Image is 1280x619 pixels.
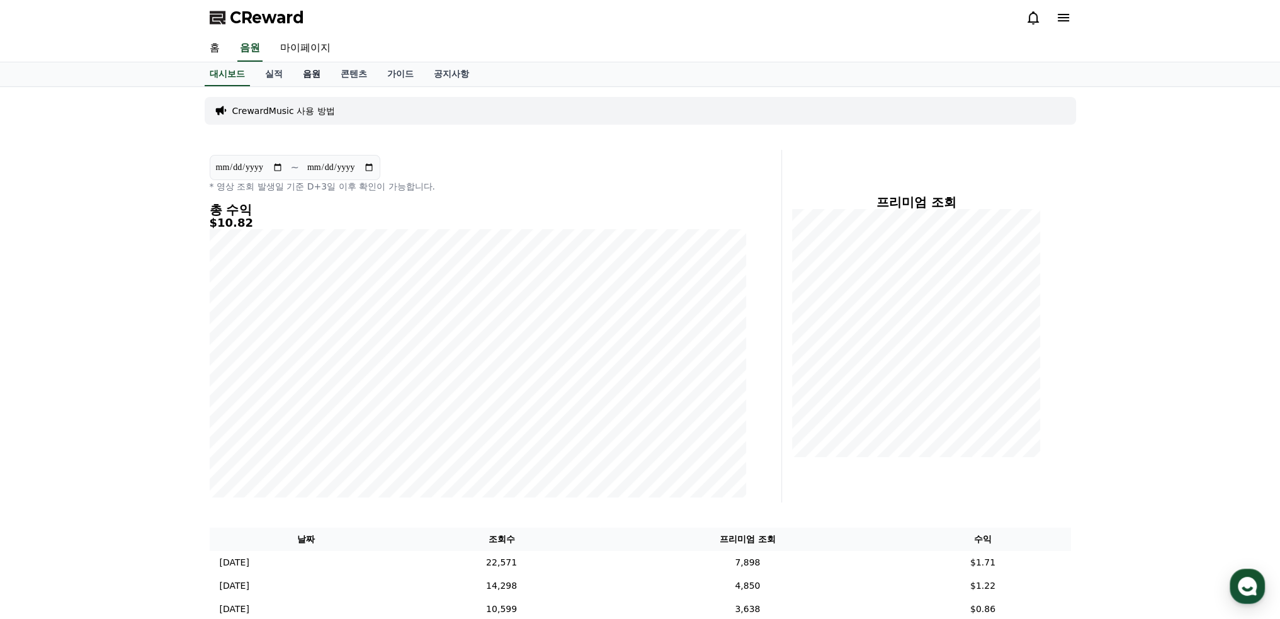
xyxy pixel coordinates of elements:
th: 프리미엄 조회 [600,528,895,551]
a: 대화 [83,399,162,431]
a: CrewardMusic 사용 방법 [232,105,335,117]
span: 홈 [40,418,47,428]
a: 홈 [200,35,230,62]
td: 7,898 [600,551,895,574]
td: 14,298 [403,574,601,598]
p: * 영상 조회 발생일 기준 D+3일 이후 확인이 가능합니다. [210,180,746,193]
a: 콘텐츠 [331,62,377,86]
a: CReward [210,8,304,28]
span: 대화 [115,419,130,429]
p: [DATE] [220,603,249,616]
span: 설정 [195,418,210,428]
p: ~ [291,160,299,175]
th: 날짜 [210,528,403,551]
a: 실적 [255,62,293,86]
td: $1.22 [895,574,1070,598]
a: 공지사항 [424,62,479,86]
h5: $10.82 [210,217,746,229]
a: 마이페이지 [270,35,341,62]
th: 수익 [895,528,1070,551]
a: 음원 [237,35,263,62]
span: CReward [230,8,304,28]
a: 대시보드 [205,62,250,86]
h4: 프리미엄 조회 [792,195,1041,209]
p: [DATE] [220,579,249,593]
th: 조회수 [403,528,601,551]
a: 홈 [4,399,83,431]
a: 설정 [162,399,242,431]
td: 22,571 [403,551,601,574]
td: 4,850 [600,574,895,598]
td: $1.71 [895,551,1070,574]
a: 음원 [293,62,331,86]
h4: 총 수익 [210,203,746,217]
p: [DATE] [220,556,249,569]
a: 가이드 [377,62,424,86]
